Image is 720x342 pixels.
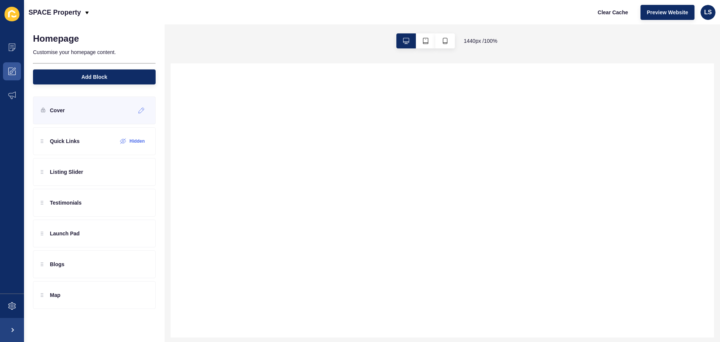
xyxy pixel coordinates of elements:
p: Launch Pad [50,230,79,237]
button: Add Block [33,69,156,84]
button: Preview Website [640,5,694,20]
p: Customise your homepage content. [33,44,156,60]
span: Add Block [81,73,107,81]
p: Map [50,291,60,299]
p: Listing Slider [50,168,83,176]
p: Cover [50,107,65,114]
span: 1440 px / 100 % [464,37,498,45]
button: Clear Cache [591,5,634,20]
h1: Homepage [33,33,79,44]
span: LS [704,9,712,16]
span: Clear Cache [598,9,628,16]
p: Quick Links [50,137,79,145]
label: Hidden [129,138,145,144]
p: SPACE Property [28,3,81,22]
p: Blogs [50,261,64,268]
p: Testimonials [50,199,82,206]
span: Preview Website [647,9,688,16]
